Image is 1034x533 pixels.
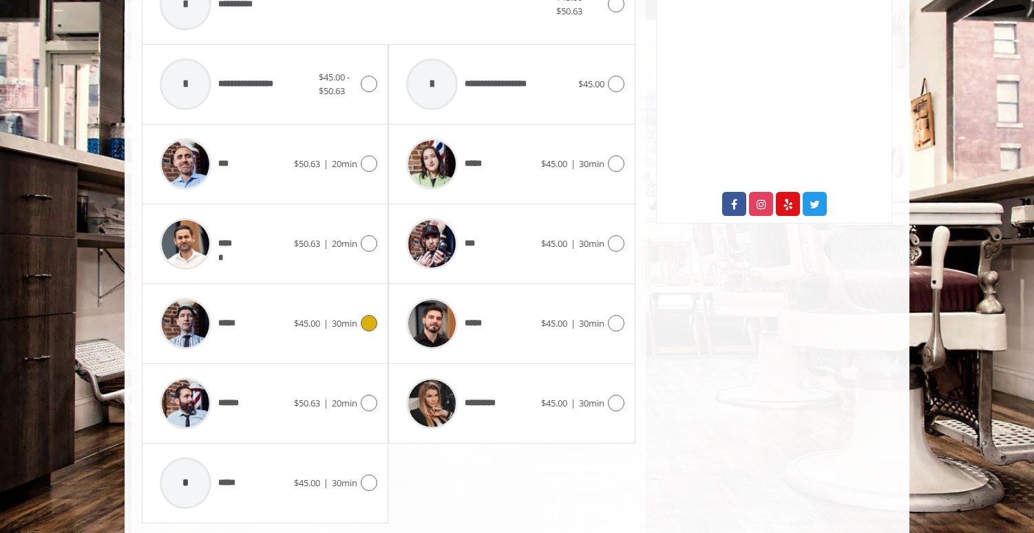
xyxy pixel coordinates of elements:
span: | [324,157,328,170]
span: $45.00 [541,317,567,329]
span: | [571,237,576,250]
span: $45.00 [541,397,567,409]
span: $50.63 [294,397,320,409]
span: 30min [332,477,357,489]
span: $45.00 [541,237,567,250]
span: 20min [332,397,357,409]
span: | [324,397,328,409]
span: 30min [332,317,357,329]
span: 20min [332,157,357,170]
span: 20min [332,237,357,250]
span: $50.63 [294,157,320,170]
span: $45.00 [294,317,320,329]
span: 30min [579,237,604,250]
span: $45.00 [294,477,320,489]
span: 30min [579,157,604,170]
span: 30min [579,397,604,409]
span: $45.00 [578,78,604,90]
span: $45.00 - $50.63 [319,71,350,98]
span: | [324,317,328,329]
span: | [324,477,328,489]
span: 30min [579,317,604,329]
span: | [571,397,576,409]
span: | [571,157,576,170]
span: | [571,317,576,329]
span: $50.63 [294,237,320,250]
span: $45.00 [541,157,567,170]
span: | [324,237,328,250]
